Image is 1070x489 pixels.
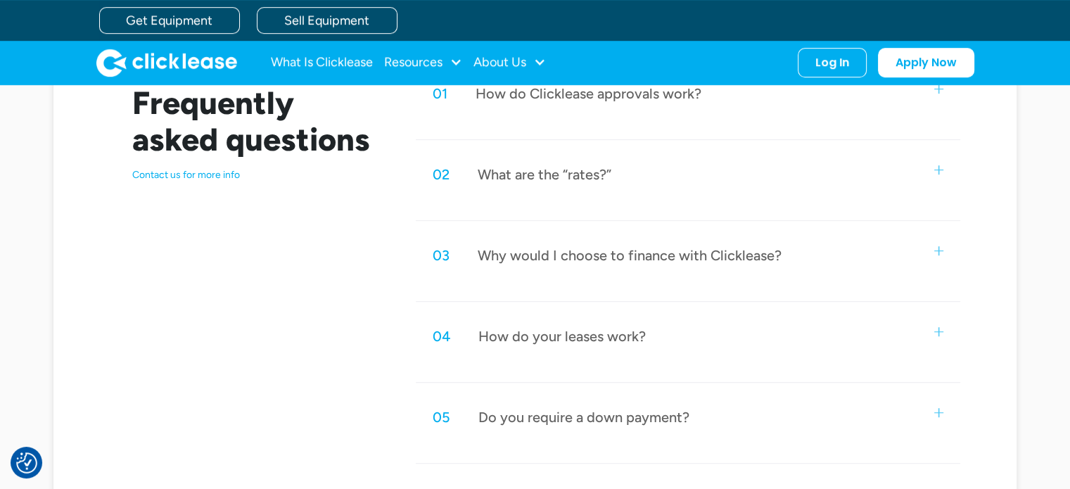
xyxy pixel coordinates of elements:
[433,165,450,184] div: 02
[433,408,450,426] div: 05
[878,48,974,77] a: Apply Now
[934,408,943,417] img: small plus
[433,327,450,345] div: 04
[478,246,782,265] div: Why would I choose to finance with Clicklease?
[815,56,849,70] div: Log In
[99,7,240,34] a: Get Equipment
[478,408,689,426] div: Do you require a down payment?
[384,49,462,77] div: Resources
[132,169,382,182] p: Contact us for more info
[934,327,943,336] img: small plus
[271,49,373,77] a: What Is Clicklease
[433,84,447,103] div: 01
[934,84,943,94] img: small plus
[257,7,397,34] a: Sell Equipment
[478,327,646,345] div: How do your leases work?
[934,165,943,174] img: small plus
[473,49,546,77] div: About Us
[132,84,382,158] h2: Frequently asked questions
[476,84,701,103] div: How do Clicklease approvals work?
[96,49,237,77] img: Clicklease logo
[433,246,450,265] div: 03
[16,452,37,474] button: Consent Preferences
[96,49,237,77] a: home
[16,452,37,474] img: Revisit consent button
[934,246,943,255] img: small plus
[478,165,611,184] div: What are the “rates?”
